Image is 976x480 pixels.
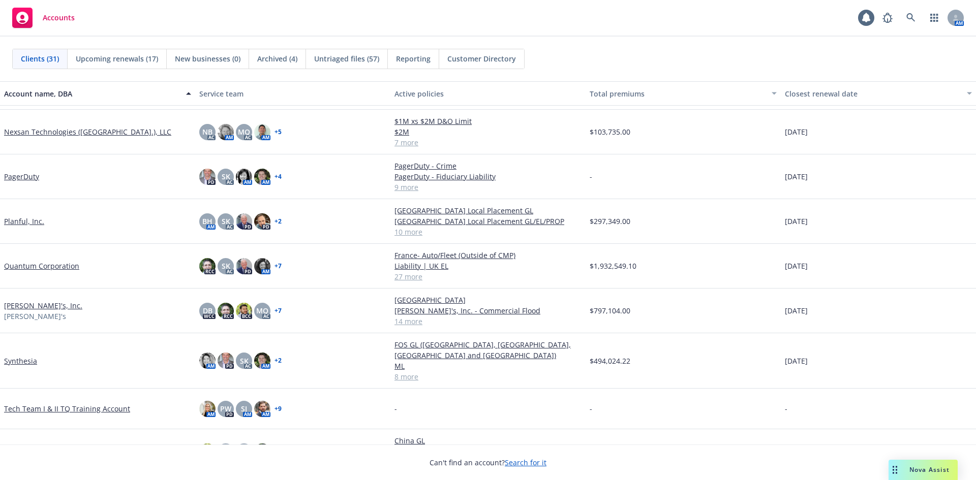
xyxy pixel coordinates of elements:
a: PagerDuty - Fiduciary Liability [394,171,582,182]
a: + 2 [274,358,282,364]
a: [PERSON_NAME]'s, Inc. [4,300,82,311]
button: Active policies [390,81,586,106]
span: MQ [256,305,268,316]
a: [GEOGRAPHIC_DATA] Local Placement GL [394,205,582,216]
span: [DATE] [785,356,808,366]
img: photo [254,169,270,185]
span: [DATE] [785,261,808,271]
span: SK [222,171,230,182]
a: ML [394,361,582,371]
span: [DATE] [785,305,808,316]
div: Account name, DBA [4,88,180,99]
span: Untriaged files (57) [314,53,379,64]
a: France- Auto/Fleet (Outside of CMP) [394,250,582,261]
span: New businesses (0) [175,53,240,64]
img: photo [199,353,216,369]
span: $1,932,549.10 [590,261,636,271]
span: [DATE] [785,171,808,182]
img: photo [218,124,234,140]
span: Reporting [396,53,431,64]
img: photo [218,353,234,369]
img: photo [199,443,216,460]
a: Tech Team I & II TQ Training Account [4,403,130,414]
span: - [590,403,592,414]
img: photo [254,213,270,230]
a: FOS GL ([GEOGRAPHIC_DATA], [GEOGRAPHIC_DATA], [GEOGRAPHIC_DATA] and [GEOGRAPHIC_DATA]) [394,339,582,361]
a: 7 more [394,137,582,148]
span: PW [220,403,231,414]
a: Search [901,8,921,28]
a: Accounts [8,4,79,32]
span: Archived (4) [257,53,297,64]
div: Active policies [394,88,582,99]
span: $494,024.22 [590,356,630,366]
a: 27 more [394,271,582,282]
a: Planful, Inc. [4,216,44,227]
button: Service team [195,81,390,106]
img: photo [199,258,216,274]
a: Nexsan Technologies ([GEOGRAPHIC_DATA].), LLC [4,126,171,137]
img: photo [236,258,252,274]
img: photo [199,401,216,417]
a: 10 more [394,227,582,237]
span: $103,735.00 [590,126,630,137]
span: Customer Directory [447,53,516,64]
span: BH [202,216,212,227]
a: 8 more [394,371,582,382]
img: photo [254,353,270,369]
span: [PERSON_NAME]'s [4,311,66,322]
img: photo [254,443,270,460]
img: photo [236,213,252,230]
span: NB [202,126,212,137]
span: Upcoming renewals (17) [76,53,158,64]
a: PagerDuty [4,171,39,182]
div: Closest renewal date [785,88,961,99]
span: [DATE] [785,126,808,137]
span: Nova Assist [909,465,950,474]
a: $2M [394,126,582,137]
span: DB [203,305,212,316]
span: SK [240,356,249,366]
a: PagerDuty - Crime [394,161,582,171]
div: Drag to move [889,460,901,480]
div: Total premiums [590,88,766,99]
a: 9 more [394,182,582,193]
span: - [785,403,787,414]
img: photo [254,258,270,274]
img: photo [254,124,270,140]
a: + 4 [274,174,282,180]
a: 14 more [394,316,582,327]
a: China GL [394,435,582,446]
a: [GEOGRAPHIC_DATA] [394,295,582,305]
span: SJ [241,403,247,414]
a: Liability | UK EL [394,261,582,271]
span: MQ [238,126,250,137]
span: $297,349.00 [590,216,630,227]
a: Quantum Corporation [4,261,79,271]
img: photo [236,303,252,319]
img: photo [199,169,216,185]
a: + 9 [274,406,282,412]
a: + 7 [274,308,282,314]
span: - [394,403,397,414]
a: [PERSON_NAME]'s, Inc. - Commercial Flood [394,305,582,316]
a: + 5 [274,129,282,135]
span: $797,104.00 [590,305,630,316]
div: Service team [199,88,386,99]
a: Report a Bug [877,8,898,28]
span: [DATE] [785,216,808,227]
span: SK [222,261,230,271]
a: $1M xs $2M D&O Limit [394,116,582,126]
span: SK [222,216,230,227]
a: Search for it [505,458,546,467]
span: - [590,171,592,182]
img: photo [236,169,252,185]
a: Synthesia [4,356,37,366]
span: Can't find an account? [430,457,546,468]
a: [GEOGRAPHIC_DATA] Local Placement GL/EL/PROP [394,216,582,227]
img: photo [218,303,234,319]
